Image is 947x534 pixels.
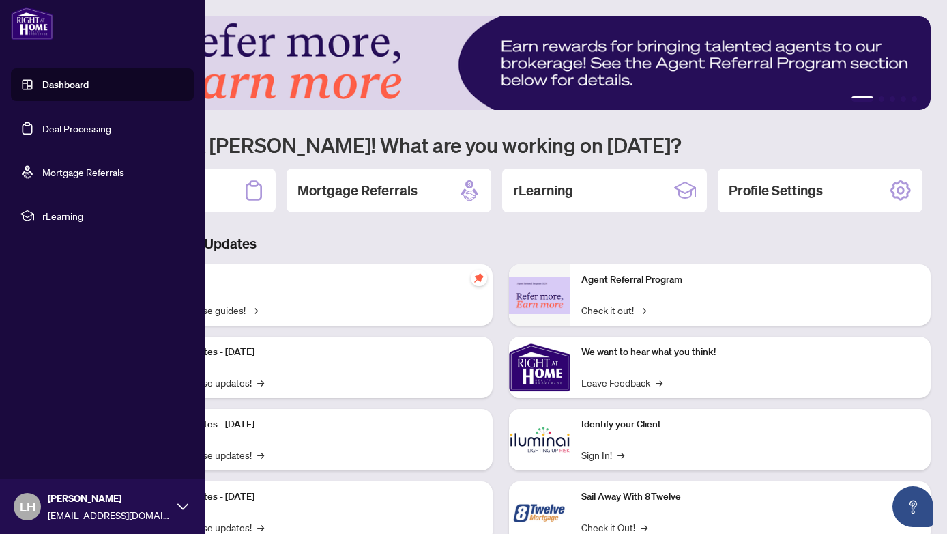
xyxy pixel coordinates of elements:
[143,272,482,287] p: Self-Help
[297,181,418,200] h2: Mortgage Referrals
[639,303,646,318] span: →
[42,208,184,223] span: rLearning
[890,96,895,102] button: 3
[251,303,258,318] span: →
[257,375,264,390] span: →
[471,270,487,286] span: pushpin
[71,16,931,110] img: Slide 0
[892,486,933,527] button: Open asap
[581,303,646,318] a: Check it out!→
[42,79,89,91] a: Dashboard
[20,497,35,516] span: LH
[11,7,53,40] img: logo
[912,96,917,102] button: 5
[901,96,906,102] button: 4
[581,447,624,462] a: Sign In!→
[509,337,570,398] img: We want to hear what you think!
[71,132,931,158] h1: Welcome back [PERSON_NAME]! What are you working on [DATE]?
[581,375,662,390] a: Leave Feedback→
[581,417,920,432] p: Identify your Client
[581,345,920,360] p: We want to hear what you think!
[656,375,662,390] span: →
[257,447,264,462] span: →
[48,507,171,522] span: [EMAIL_ADDRESS][DOMAIN_NAME]
[581,272,920,287] p: Agent Referral Program
[42,122,111,135] a: Deal Processing
[71,234,931,253] h3: Brokerage & Industry Updates
[617,447,624,462] span: →
[48,491,171,506] span: [PERSON_NAME]
[513,181,573,200] h2: rLearning
[143,490,482,505] p: Platform Updates - [DATE]
[729,181,823,200] h2: Profile Settings
[42,166,124,178] a: Mortgage Referrals
[143,417,482,432] p: Platform Updates - [DATE]
[143,345,482,360] p: Platform Updates - [DATE]
[509,409,570,470] img: Identify your Client
[509,277,570,314] img: Agent Referral Program
[581,490,920,505] p: Sail Away With 8Twelve
[851,96,873,102] button: 1
[879,96,884,102] button: 2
